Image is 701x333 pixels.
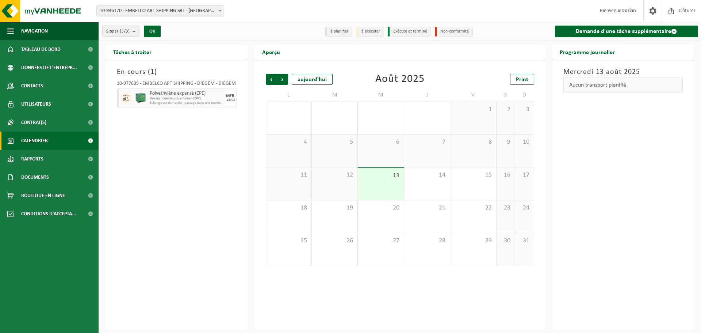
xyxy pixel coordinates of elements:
span: 17 [519,171,530,179]
span: Rapports [21,150,43,168]
h3: Mercredi 13 août 2025 [563,67,683,77]
span: 6 [361,138,400,146]
span: Echange sur demande - passage dans une tournée fixe (traitement inclus) [150,101,224,105]
td: M [312,88,358,102]
span: 12 [315,171,354,179]
li: à exécuter [356,27,384,37]
span: 22 [454,204,492,212]
span: 10-936170 - EMBELCO ART SHIPPING SRL - ETTERBEEK [96,5,224,16]
span: Contacts [21,77,43,95]
span: 29 [454,237,492,245]
td: V [450,88,496,102]
span: Boutique en ligne [21,186,65,205]
span: Suivant [277,74,288,85]
span: 9 [500,138,511,146]
span: 28 [408,237,446,245]
img: PB-HB-1400-HPE-GN-01 [135,92,146,103]
button: Site(s)(3/3) [102,26,139,37]
div: Aucun transport planifié [563,77,683,93]
span: Print [516,77,528,83]
span: Documents [21,168,49,186]
span: Utilisateurs [21,95,51,113]
span: 14 [408,171,446,179]
div: Août 2025 [375,74,425,85]
span: 30 [500,237,511,245]
span: 15 [454,171,492,179]
span: Navigation [21,22,48,40]
h2: Aperçu [255,45,287,59]
span: 11 [270,171,308,179]
td: S [497,88,515,102]
span: Site(s) [106,26,130,37]
span: 16 [500,171,511,179]
span: 31 [519,237,530,245]
div: aujourd'hui [292,74,333,85]
span: Calendrier [21,132,48,150]
button: OK [144,26,161,37]
span: 2 [500,106,511,114]
td: J [404,88,450,102]
span: 23 [500,204,511,212]
span: Conditions d'accepta... [21,205,76,223]
span: 4 [270,138,308,146]
h3: En cours ( ) [117,67,237,77]
li: Exécuté et terminé [388,27,431,37]
span: 25 [270,237,308,245]
a: Print [510,74,534,85]
span: 21 [408,204,446,212]
td: L [266,88,312,102]
span: 3 [519,106,530,114]
span: 20 [361,204,400,212]
li: Non-conformité [435,27,473,37]
div: 13/08 [226,98,235,102]
span: Polyethylène expansé (EPE) [150,91,224,97]
span: 18 [270,204,308,212]
span: 7 [408,138,446,146]
span: 26 [315,237,354,245]
li: à planifier [325,27,352,37]
h2: Programme journalier [552,45,622,59]
div: MER. [226,94,235,98]
span: Données de l'entrepr... [21,58,77,77]
span: 27 [361,237,400,245]
span: Geëxpandeerde polyethyleen (EPE) [150,97,224,101]
a: Demande d'une tâche supplémentaire [555,26,698,37]
span: 1 [150,68,154,76]
strong: Dorian [621,8,636,14]
span: Tableau de bord [21,40,61,58]
span: 24 [519,204,530,212]
span: 10 [519,138,530,146]
span: 13 [361,172,400,180]
count: (3/3) [120,29,130,34]
span: 5 [315,138,354,146]
span: Contrat(s) [21,113,46,132]
span: 19 [315,204,354,212]
td: D [515,88,534,102]
span: 8 [454,138,492,146]
td: M [358,88,404,102]
span: 10-936170 - EMBELCO ART SHIPPING SRL - ETTERBEEK [97,6,224,16]
span: Précédent [266,74,277,85]
h2: Tâches à traiter [106,45,159,59]
div: 10-977639 - EMBELCO ART SHIPPING - DIEGEM - DIEGEM [117,81,237,88]
span: 1 [454,106,492,114]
